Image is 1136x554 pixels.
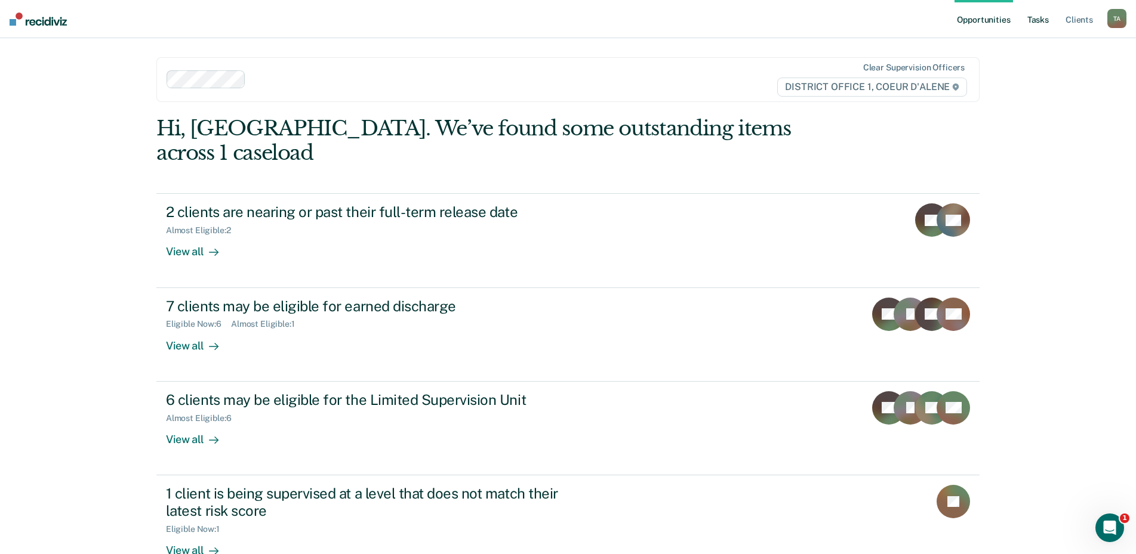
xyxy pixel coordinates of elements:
[166,423,233,446] div: View all
[156,288,980,382] a: 7 clients may be eligible for earned dischargeEligible Now:6Almost Eligible:1View all
[166,329,233,352] div: View all
[166,524,229,534] div: Eligible Now : 1
[156,193,980,287] a: 2 clients are nearing or past their full-term release dateAlmost Eligible:2View all
[863,63,965,73] div: Clear supervision officers
[1107,9,1126,28] button: TA
[1120,513,1129,523] span: 1
[10,13,67,26] img: Recidiviz
[166,413,241,423] div: Almost Eligible : 6
[166,225,241,236] div: Almost Eligible : 2
[777,78,967,97] span: DISTRICT OFFICE 1, COEUR D'ALENE
[166,485,585,519] div: 1 client is being supervised at a level that does not match their latest risk score
[1107,9,1126,28] div: T A
[156,116,815,165] div: Hi, [GEOGRAPHIC_DATA]. We’ve found some outstanding items across 1 caseload
[166,203,585,221] div: 2 clients are nearing or past their full-term release date
[231,319,304,329] div: Almost Eligible : 1
[1095,513,1124,542] iframe: Intercom live chat
[166,391,585,408] div: 6 clients may be eligible for the Limited Supervision Unit
[166,298,585,315] div: 7 clients may be eligible for earned discharge
[166,319,231,329] div: Eligible Now : 6
[156,382,980,475] a: 6 clients may be eligible for the Limited Supervision UnitAlmost Eligible:6View all
[166,236,233,259] div: View all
